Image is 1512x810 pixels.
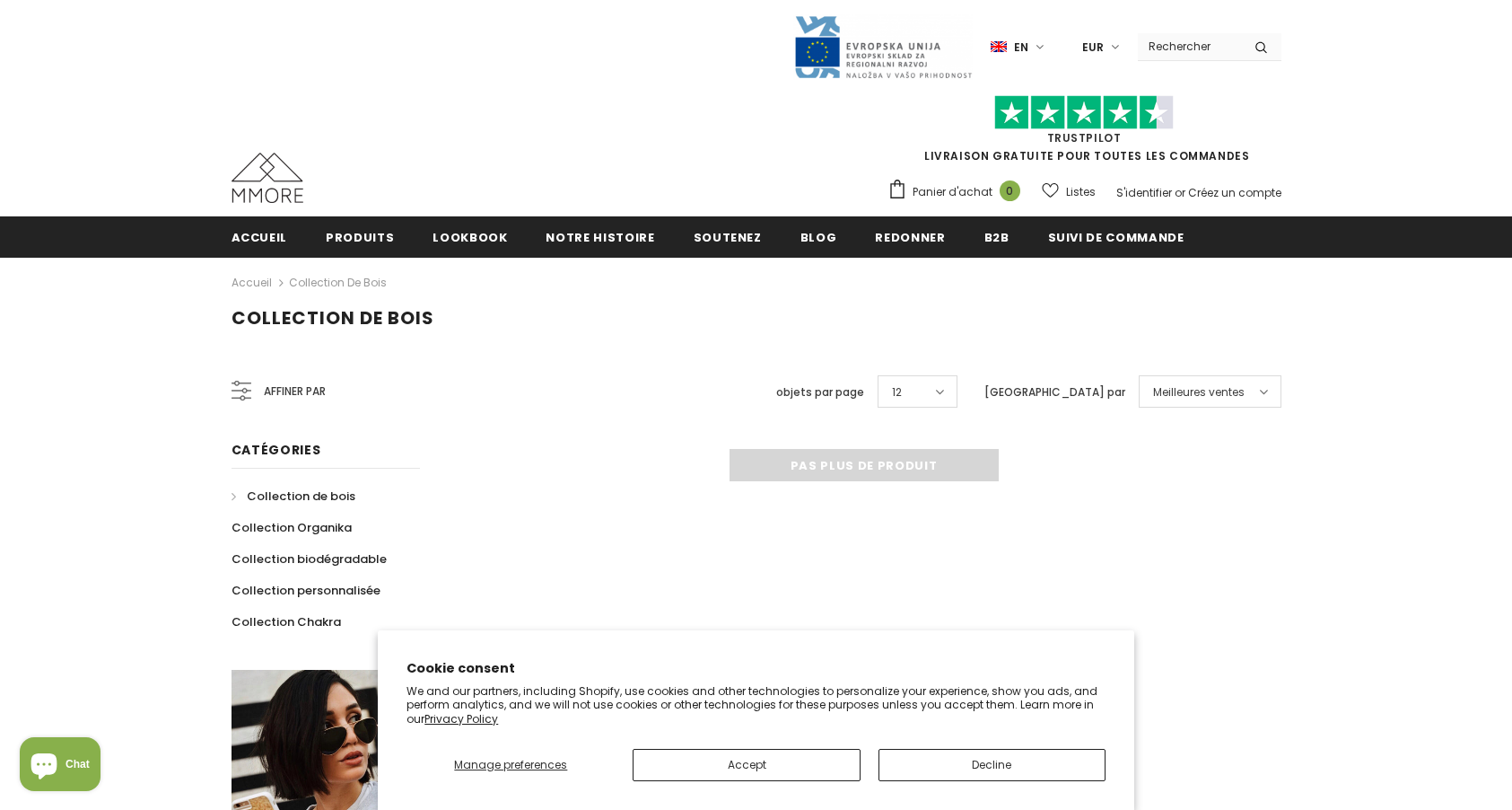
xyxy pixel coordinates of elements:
[793,39,973,54] a: Javni Razpis
[433,216,507,257] a: Lookbook
[14,737,106,796] inbox-online-store-chat: Shopify online store chat
[326,216,394,257] a: Produits
[1014,39,1028,57] span: en
[887,103,1281,163] span: LIVRAISON GRATUITE POUR TOUTES LES COMMANDES
[232,216,288,257] a: Accueil
[1047,130,1122,145] a: TrustPilot
[232,575,380,606] a: Collection personnalisée
[326,229,394,246] span: Produits
[247,488,355,505] span: Collection de bois
[984,216,1009,257] a: B2B
[232,272,272,294] a: Accueil
[232,229,288,246] span: Accueil
[232,582,380,599] span: Collection personnalisée
[232,441,321,459] span: Catégories
[1153,383,1245,401] span: Meilleures ventes
[264,382,326,401] span: Affiner par
[793,14,973,80] img: Javni Razpis
[1138,33,1241,59] input: Search Site
[424,711,498,726] a: Privacy Policy
[1000,180,1020,201] span: 0
[994,95,1174,130] img: Faites confiance aux étoiles pilotes
[800,216,837,257] a: Blog
[1116,185,1172,200] a: S'identifier
[875,229,945,246] span: Redonner
[454,757,567,772] span: Manage preferences
[232,613,341,630] span: Collection Chakra
[984,383,1125,401] label: [GEOGRAPHIC_DATA] par
[232,512,352,543] a: Collection Organika
[406,749,615,781] button: Manage preferences
[232,543,387,575] a: Collection biodégradable
[232,480,355,512] a: Collection de bois
[232,519,352,536] span: Collection Organika
[1082,39,1104,57] span: EUR
[991,40,1007,55] img: i-lang-1.png
[406,684,1106,726] p: We and our partners, including Shopify, use cookies and other technologies to personalize your ex...
[232,153,303,203] img: Cas MMORE
[892,383,902,401] span: 12
[546,229,654,246] span: Notre histoire
[633,749,860,781] button: Accept
[800,229,837,246] span: Blog
[546,216,654,257] a: Notre histoire
[913,183,992,201] span: Panier d'achat
[875,216,945,257] a: Redonner
[289,275,387,290] a: Collection de bois
[1048,216,1184,257] a: Suivi de commande
[1188,185,1281,200] a: Créez un compte
[232,606,341,638] a: Collection Chakra
[1175,185,1185,200] span: or
[1042,176,1096,207] a: Listes
[984,229,1009,246] span: B2B
[776,383,864,401] label: objets par page
[694,229,762,246] span: soutenez
[232,305,434,330] span: Collection de bois
[878,749,1106,781] button: Decline
[1048,229,1184,246] span: Suivi de commande
[406,659,1106,678] h2: Cookie consent
[694,216,762,257] a: soutenez
[887,179,1029,206] a: Panier d'achat 0
[433,229,507,246] span: Lookbook
[232,550,387,568] span: Collection biodégradable
[1066,183,1096,201] span: Listes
